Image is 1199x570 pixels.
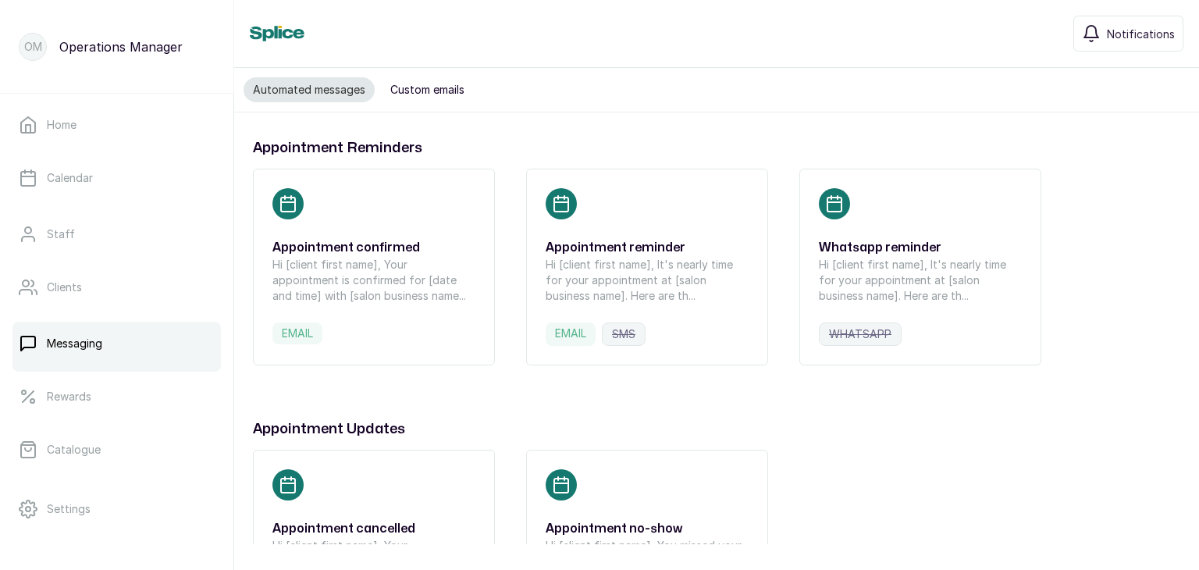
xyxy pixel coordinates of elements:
p: Hi [client first name], It's nearly time for your appointment at [salon business name]. Here are ... [546,257,749,304]
a: Calendar [12,156,221,200]
h3: Whatsapp reminder [819,238,1022,257]
a: Settings [12,487,221,531]
p: Settings [47,501,91,517]
p: Hi [client first name], Your appointment is confirmed for [date and time] with [salon business na... [272,257,475,304]
span: Notifications [1107,26,1175,42]
a: Staff [12,212,221,256]
button: Custom emails [381,77,474,102]
a: Messaging [12,322,221,365]
p: Home [47,117,76,133]
label: whatsapp [819,322,902,346]
a: Catalogue [12,428,221,472]
label: sms [602,322,646,346]
button: Automated messages [244,77,375,102]
p: Operations Manager [59,37,183,56]
a: Home [12,103,221,147]
p: Catalogue [47,442,101,458]
p: Messaging [47,336,102,351]
h1: Appointment Reminders [253,137,1180,159]
a: Clients [12,265,221,309]
label: email [272,322,322,344]
p: Hi [client first name], It's nearly time for your appointment at [salon business name]. Here are ... [819,257,1022,304]
label: email [546,322,596,346]
h3: Appointment no-show [546,519,749,538]
h3: Appointment cancelled [272,519,475,538]
p: OM [24,39,42,55]
h3: Appointment confirmed [272,238,475,257]
a: Rewards [12,375,221,419]
p: Clients [47,280,82,295]
p: Staff [47,226,75,242]
p: Calendar [47,170,93,186]
p: Rewards [47,389,91,404]
h1: Appointment Updates [253,419,1180,440]
button: Notifications [1073,16,1183,52]
h3: Appointment reminder [546,238,749,257]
